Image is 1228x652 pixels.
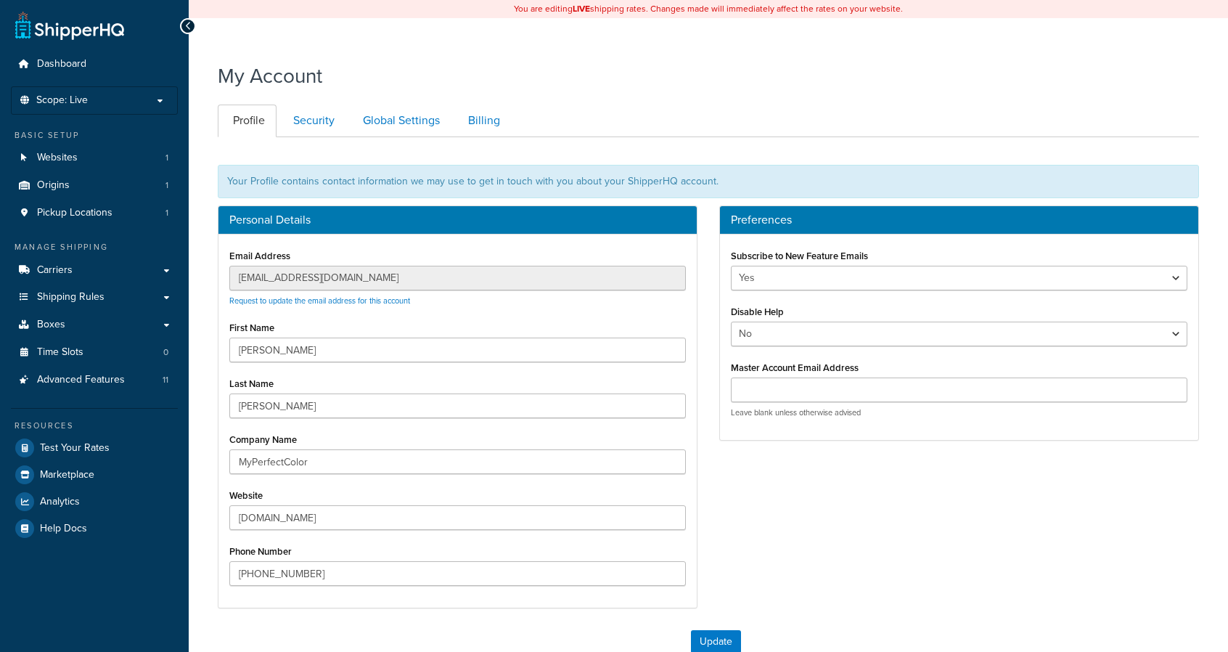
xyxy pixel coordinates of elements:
a: Marketplace [11,462,178,488]
label: Email Address [229,250,290,261]
a: ShipperHQ Home [15,11,124,40]
label: Phone Number [229,546,292,557]
div: Resources [11,420,178,432]
h3: Preferences [731,213,1187,227]
span: Help Docs [40,523,87,535]
div: Your Profile contains contact information we may use to get in touch with you about your ShipperH... [218,165,1199,198]
span: Origins [37,179,70,192]
li: Advanced Features [11,367,178,394]
li: Origins [11,172,178,199]
li: Pickup Locations [11,200,178,227]
label: First Name [229,322,274,333]
label: Last Name [229,378,274,389]
span: Test Your Rates [40,442,110,455]
span: 1 [165,152,168,164]
a: Global Settings [348,105,451,137]
a: Security [278,105,346,137]
h3: Personal Details [229,213,686,227]
li: Time Slots [11,339,178,366]
div: Basic Setup [11,129,178,142]
label: Subscribe to New Feature Emails [731,250,868,261]
a: Time Slots 0 [11,339,178,366]
span: Dashboard [37,58,86,70]
a: Carriers [11,257,178,284]
span: Marketplace [40,469,94,481]
a: Help Docs [11,516,178,542]
a: Pickup Locations 1 [11,200,178,227]
span: 0 [163,346,168,359]
span: Shipping Rules [37,291,105,303]
a: Request to update the email address for this account [229,295,410,306]
span: Advanced Features [37,374,125,386]
a: Billing [453,105,512,137]
a: Test Your Rates [11,435,178,461]
span: Analytics [40,496,80,508]
label: Company Name [229,434,297,445]
label: Website [229,490,263,501]
label: Disable Help [731,306,784,317]
span: Pickup Locations [37,207,112,219]
a: Analytics [11,489,178,515]
span: Carriers [37,264,73,277]
a: Profile [218,105,277,137]
span: 1 [165,207,168,219]
span: Boxes [37,319,65,331]
b: LIVE [573,2,590,15]
label: Master Account Email Address [731,362,859,373]
a: Websites 1 [11,144,178,171]
li: Websites [11,144,178,171]
a: Boxes [11,311,178,338]
span: Websites [37,152,78,164]
a: Advanced Features 11 [11,367,178,394]
span: Scope: Live [36,94,88,107]
span: 1 [165,179,168,192]
a: Dashboard [11,51,178,78]
h1: My Account [218,62,322,90]
a: Origins 1 [11,172,178,199]
a: Shipping Rules [11,284,178,311]
span: Time Slots [37,346,83,359]
div: Manage Shipping [11,241,178,253]
span: 11 [163,374,168,386]
p: Leave blank unless otherwise advised [731,407,1187,418]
